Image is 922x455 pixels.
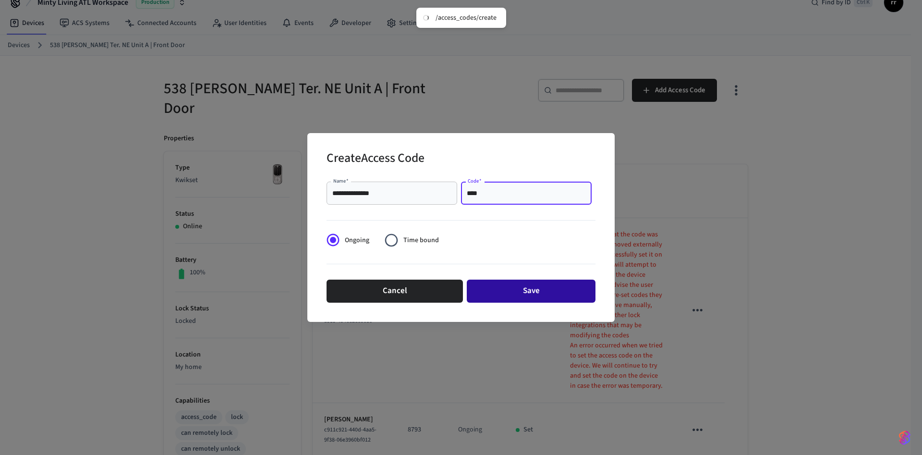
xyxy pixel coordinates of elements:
[468,177,482,184] label: Code
[333,177,349,184] label: Name
[327,280,463,303] button: Cancel
[327,145,425,174] h2: Create Access Code
[403,235,439,246] span: Time bound
[467,280,595,303] button: Save
[899,430,910,445] img: SeamLogoGradient.69752ec5.svg
[436,13,497,22] div: /access_codes/create
[345,235,369,246] span: Ongoing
